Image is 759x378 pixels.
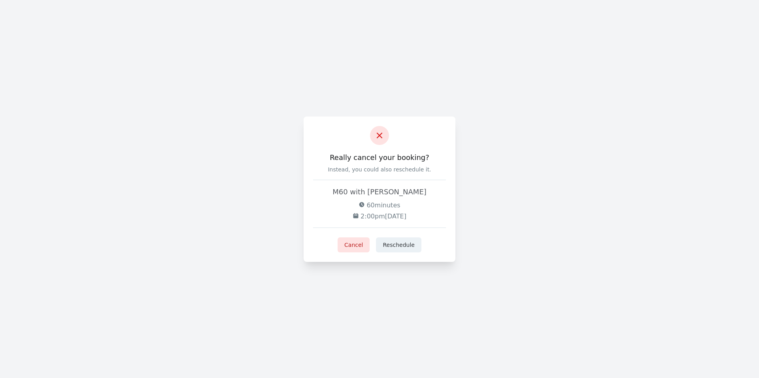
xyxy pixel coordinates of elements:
button: Cancel [338,237,370,252]
p: 60 minutes [313,201,446,210]
h2: M60 with [PERSON_NAME] [313,186,446,197]
p: Instead, you could also reschedule it. [313,165,446,173]
button: Reschedule [376,237,421,252]
h3: Really cancel your booking? [313,153,446,162]
p: 2:00pm[DATE] [313,212,446,221]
